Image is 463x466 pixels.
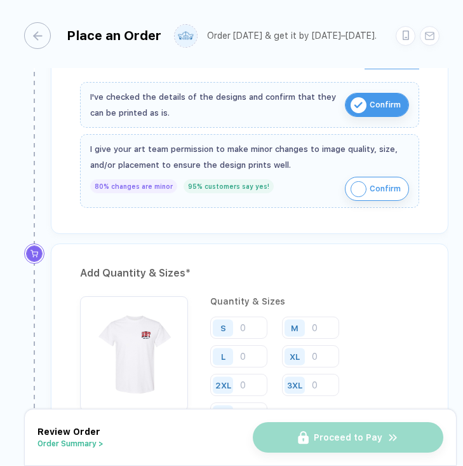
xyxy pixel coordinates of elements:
button: iconConfirm [345,93,409,117]
div: L [221,352,225,361]
span: Confirm [370,95,401,115]
div: I've checked the details of the designs and confirm that they can be printed as is. [90,89,339,121]
div: S [220,323,226,332]
img: user profile [175,25,197,47]
div: Quantity & Sizes [210,296,419,306]
div: 3XL [287,380,302,390]
div: I give your art team permission to make minor changes to image quality, size, and/or placement to... [90,141,409,173]
img: icon [351,181,366,197]
button: iconConfirm [345,177,409,201]
div: XL [290,352,300,361]
div: Order [DATE] & get it by [DATE]–[DATE]. [207,31,377,41]
span: Confirm [370,179,401,199]
span: Review Order [37,427,100,437]
img: cf43639e-7a5e-4d23-8cdd-b18c7f1321d1_nt_front_1757347004195.jpg [86,303,182,398]
div: 80% changes are minor [90,179,177,193]
div: Add Quantity & Sizes [80,263,419,284]
div: 95% customers say yes! [184,179,274,193]
img: icon [351,97,366,113]
div: 2XL [215,380,231,390]
div: M [291,323,299,332]
button: Order Summary > [37,439,104,448]
div: Place an Order [67,28,161,43]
